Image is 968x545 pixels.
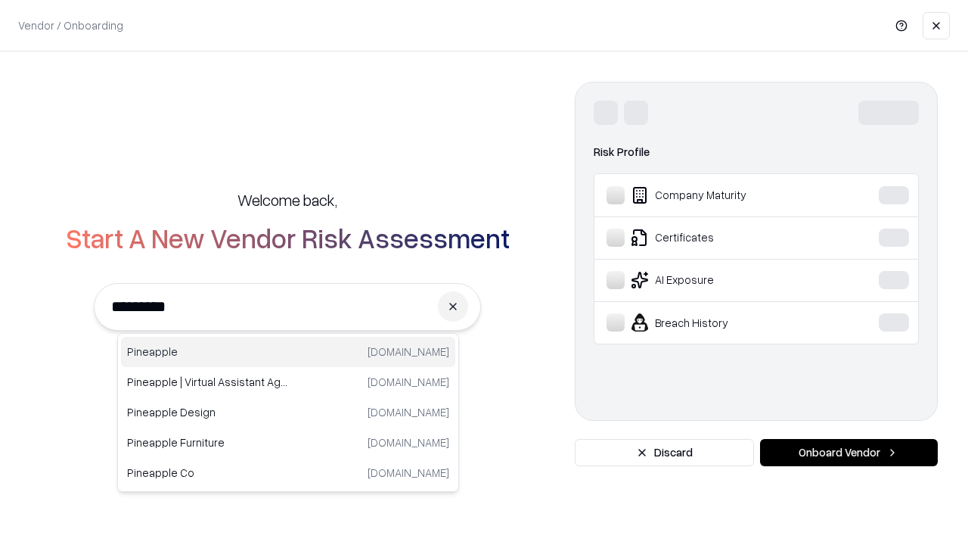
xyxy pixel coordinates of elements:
[66,223,510,253] h2: Start A New Vendor Risk Assessment
[607,313,833,332] div: Breach History
[237,189,337,210] h5: Welcome back,
[127,434,288,450] p: Pineapple Furniture
[117,333,459,492] div: Suggestions
[594,143,919,161] div: Risk Profile
[127,344,288,360] p: Pineapple
[607,186,833,204] div: Company Maturity
[368,374,449,390] p: [DOMAIN_NAME]
[368,404,449,420] p: [DOMAIN_NAME]
[127,465,288,481] p: Pineapple Co
[607,271,833,289] div: AI Exposure
[607,229,833,247] div: Certificates
[368,344,449,360] p: [DOMAIN_NAME]
[368,465,449,481] p: [DOMAIN_NAME]
[127,374,288,390] p: Pineapple | Virtual Assistant Agency
[575,439,754,466] button: Discard
[18,17,123,33] p: Vendor / Onboarding
[368,434,449,450] p: [DOMAIN_NAME]
[760,439,938,466] button: Onboard Vendor
[127,404,288,420] p: Pineapple Design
